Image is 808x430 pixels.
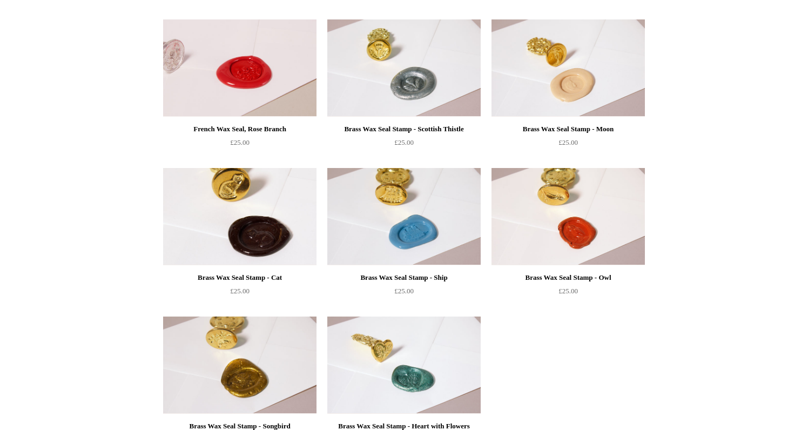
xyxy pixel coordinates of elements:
[330,271,478,284] div: Brass Wax Seal Stamp - Ship
[558,138,578,146] span: £25.00
[327,168,481,265] a: Brass Wax Seal Stamp - Ship Brass Wax Seal Stamp - Ship
[163,168,317,265] a: Brass Wax Seal Stamp - Cat Brass Wax Seal Stamp - Cat
[163,19,317,117] img: French Wax Seal, Rose Branch
[494,123,642,136] div: Brass Wax Seal Stamp - Moon
[327,19,481,117] a: Brass Wax Seal Stamp - Scottish Thistle Brass Wax Seal Stamp - Scottish Thistle
[394,138,414,146] span: £25.00
[163,317,317,414] img: Brass Wax Seal Stamp - Songbird
[163,168,317,265] img: Brass Wax Seal Stamp - Cat
[327,168,481,265] img: Brass Wax Seal Stamp - Ship
[163,271,317,315] a: Brass Wax Seal Stamp - Cat £25.00
[491,19,645,117] img: Brass Wax Seal Stamp - Moon
[491,19,645,117] a: Brass Wax Seal Stamp - Moon Brass Wax Seal Stamp - Moon
[491,168,645,265] a: Brass Wax Seal Stamp - Owl Brass Wax Seal Stamp - Owl
[327,19,481,117] img: Brass Wax Seal Stamp - Scottish Thistle
[491,271,645,315] a: Brass Wax Seal Stamp - Owl £25.00
[491,168,645,265] img: Brass Wax Seal Stamp - Owl
[491,123,645,167] a: Brass Wax Seal Stamp - Moon £25.00
[163,19,317,117] a: French Wax Seal, Rose Branch French Wax Seal, Rose Branch
[230,287,250,295] span: £25.00
[166,271,314,284] div: Brass Wax Seal Stamp - Cat
[494,271,642,284] div: Brass Wax Seal Stamp - Owl
[558,287,578,295] span: £25.00
[327,123,481,167] a: Brass Wax Seal Stamp - Scottish Thistle £25.00
[330,123,478,136] div: Brass Wax Seal Stamp - Scottish Thistle
[166,123,314,136] div: French Wax Seal, Rose Branch
[163,123,317,167] a: French Wax Seal, Rose Branch £25.00
[327,271,481,315] a: Brass Wax Seal Stamp - Ship £25.00
[394,287,414,295] span: £25.00
[327,317,481,414] img: Brass Wax Seal Stamp - Heart with Flowers
[163,317,317,414] a: Brass Wax Seal Stamp - Songbird Brass Wax Seal Stamp - Songbird
[230,138,250,146] span: £25.00
[327,317,481,414] a: Brass Wax Seal Stamp - Heart with Flowers Brass Wax Seal Stamp - Heart with Flowers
